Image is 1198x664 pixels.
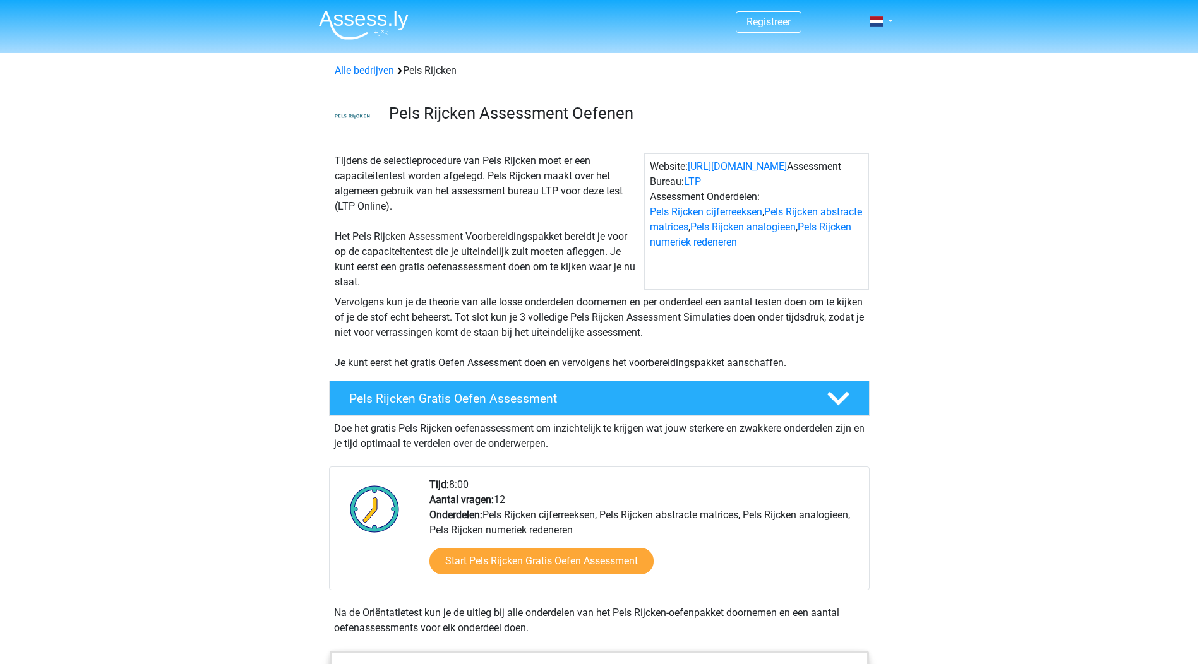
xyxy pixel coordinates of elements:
[329,605,870,636] div: Na de Oriëntatietest kun je de uitleg bij alle onderdelen van het Pels Rijcken-oefenpakket doorne...
[429,494,494,506] b: Aantal vragen:
[330,63,869,78] div: Pels Rijcken
[690,221,796,233] a: Pels Rijcken analogieen
[429,509,482,521] b: Onderdelen:
[335,64,394,76] a: Alle bedrijven
[330,295,869,371] div: Vervolgens kun je de theorie van alle losse onderdelen doornemen en per onderdeel een aantal test...
[429,548,654,574] a: Start Pels Rijcken Gratis Oefen Assessment
[389,104,860,123] h3: Pels Rijcken Assessment Oefenen
[688,160,787,172] a: [URL][DOMAIN_NAME]
[343,477,407,540] img: Klok
[329,416,870,451] div: Doe het gratis Pels Rijcken oefenassessment om inzichtelijk te krijgen wat jouw sterkere en zwakk...
[746,16,791,28] a: Registreer
[324,381,875,416] a: Pels Rijcken Gratis Oefen Assessment
[349,391,806,406] h4: Pels Rijcken Gratis Oefen Assessment
[429,478,449,490] b: Tijd:
[644,153,869,290] div: Website: Assessment Bureau: Assessment Onderdelen: , , ,
[319,10,409,40] img: Assessly
[330,153,644,290] div: Tijdens de selectieprocedure van Pels Rijcken moet er een capaciteitentest worden afgelegd. Pels ...
[684,175,701,187] a: LTP
[420,477,868,590] div: 8:00 12 Pels Rijcken cijferreeksen, Pels Rijcken abstracte matrices, Pels Rijcken analogieen, Pel...
[650,206,762,218] a: Pels Rijcken cijferreeksen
